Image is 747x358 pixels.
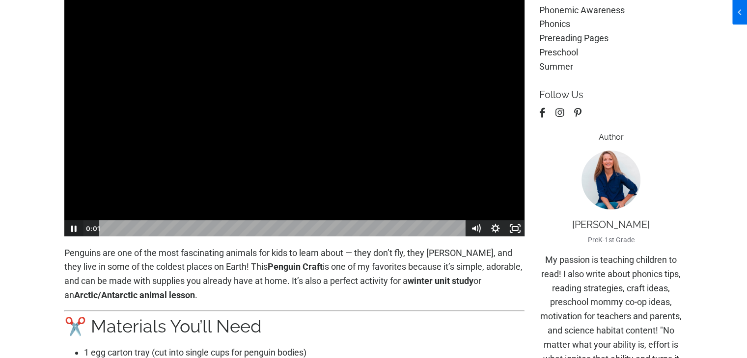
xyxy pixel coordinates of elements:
a: preschool [539,46,683,60]
strong: winter unit study [408,276,473,286]
p: Follow Us [539,89,683,101]
h2: ✂️ Materials You’ll Need [64,316,525,337]
button: Mute [466,220,486,237]
span: chevron_left [1,6,13,18]
h6: Author [539,132,683,142]
a: prereading pages [539,31,683,46]
p: [PERSON_NAME] [539,219,683,230]
p: PreK-1st Grade [539,234,683,245]
a: phonemic awareness [539,3,683,18]
button: Show settings menu [486,220,505,237]
button: Pause [64,220,83,237]
a: summer [539,60,683,74]
strong: Penguin Craft [268,261,323,272]
button: Fullscreen [505,220,525,237]
strong: Arctic/Antarctic animal lesson [74,290,195,300]
a: phonics [539,17,683,31]
p: Penguins are one of the most fascinating animals for kids to learn about — they don’t fly, they [... [64,246,525,303]
div: Playbar [106,220,461,237]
